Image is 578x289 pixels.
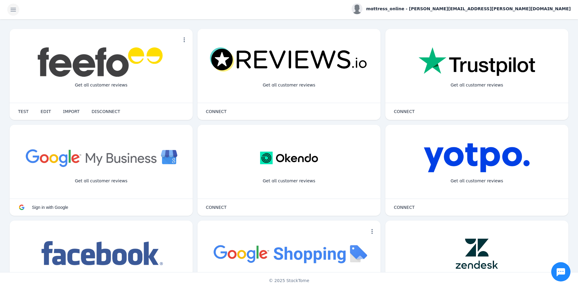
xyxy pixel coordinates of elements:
[18,109,29,114] span: TEST
[22,143,181,172] img: googlebusiness.png
[352,3,362,14] img: profile.jpg
[200,201,233,213] button: CONNECT
[92,109,120,114] span: DISCONNECT
[258,173,320,189] div: Get all customer reviews
[200,105,233,118] button: CONNECT
[258,77,320,93] div: Get all customer reviews
[210,239,368,268] img: googleshopping.png
[57,105,85,118] button: IMPORT
[253,269,325,285] div: Import Products from Google
[424,143,530,173] img: yotpo.png
[352,3,571,14] button: mattress_online - [PERSON_NAME][EMAIL_ADDRESS][PERSON_NAME][DOMAIN_NAME]
[446,77,508,93] div: Get all customer reviews
[394,205,415,209] span: CONNECT
[388,201,421,213] button: CONNECT
[456,239,498,269] img: zendesk.png
[70,77,132,93] div: Get all customer reviews
[37,239,165,269] img: facebook.png
[366,225,378,237] button: more
[36,47,166,77] img: feefo.png
[458,269,496,285] div: Get all tickets
[366,6,571,12] span: mattress_online - [PERSON_NAME][EMAIL_ADDRESS][PERSON_NAME][DOMAIN_NAME]
[206,205,227,209] span: CONNECT
[12,201,74,213] button: Sign in with Google
[394,109,415,114] span: CONNECT
[388,105,421,118] button: CONNECT
[418,47,535,77] img: trustpilot.png
[33,269,169,285] div: Get all mentions for Facebook page and Instagram account
[269,278,309,284] span: © 2025 StackTome
[32,205,68,210] span: Sign in with Google
[12,105,35,118] button: TEST
[206,109,227,114] span: CONNECT
[178,34,190,46] button: more
[35,105,57,118] button: EDIT
[63,109,79,114] span: IMPORT
[260,143,318,173] img: okendo.webp
[70,173,132,189] div: Get all customer reviews
[85,105,126,118] button: DISCONNECT
[210,47,368,73] img: reviewsio.svg
[41,109,51,114] span: EDIT
[446,173,508,189] div: Get all customer reviews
